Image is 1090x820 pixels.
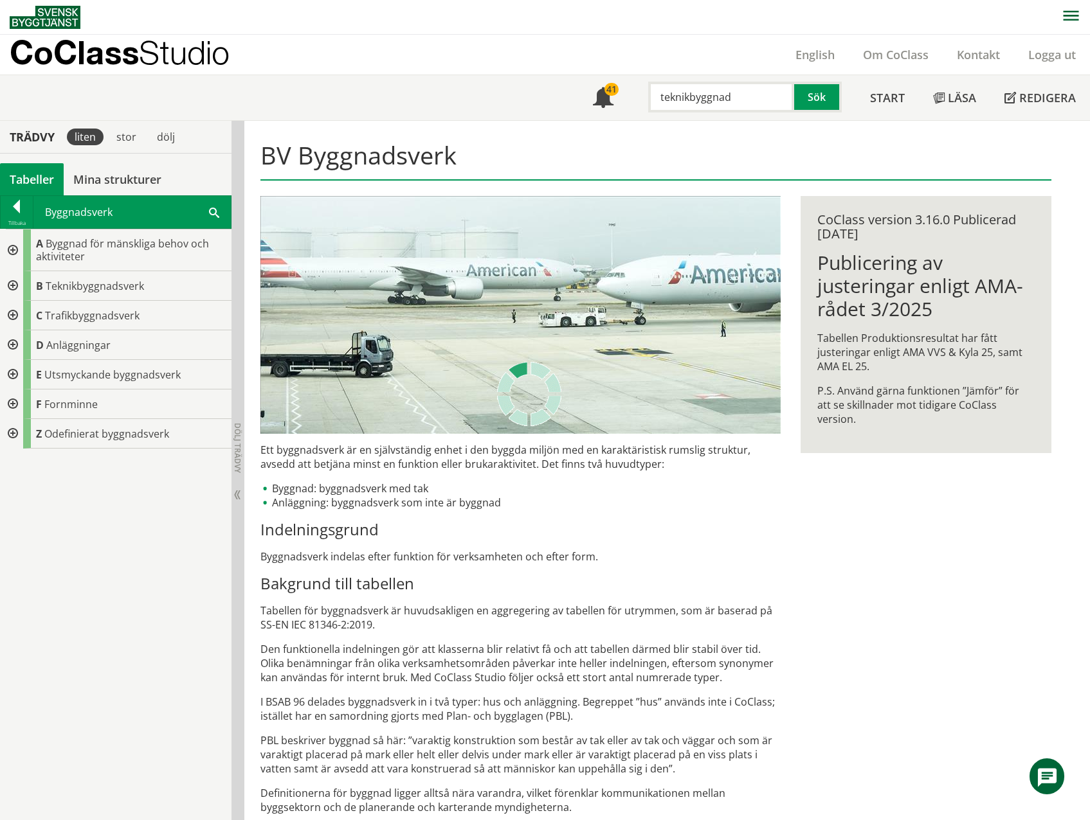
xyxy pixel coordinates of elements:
span: Fornminne [44,397,98,411]
p: Tabellen för byggnadsverk är huvudsakligen en aggregering av tabellen för utrymmen, som är basera... [260,603,781,632]
span: Byggnad för mänskliga behov och aktiviteter [36,236,209,263]
a: Logga ut [1014,47,1090,62]
div: Trädvy [3,130,62,144]
p: Den funktionella indelningen gör att klasserna blir relativt få och att tabellen därmed blir stab... [260,642,781,684]
a: Redigera [990,75,1090,120]
button: Sök [794,82,842,112]
span: Studio [139,33,230,71]
span: C [36,308,42,323]
span: D [36,338,44,352]
div: dölj [149,129,183,145]
p: I BSAB 96 delades byggnadsverk in i två typer: hus och anläggning. Begreppet ”hus” används inte i... [260,695,781,723]
span: Sök i tabellen [209,205,219,218]
span: Teknikbyggnadsverk [46,279,144,293]
img: flygplatsbana.jpg [260,196,781,434]
p: CoClass [10,45,230,60]
p: Definitionerna för byggnad ligger alltså nära varandra, vilket förenklar kommunikationen mellan b... [260,786,781,814]
p: Tabellen Produktionsresultat har fått justeringar enligt AMA VVS & Kyla 25, samt AMA EL 25. [817,331,1034,373]
a: CoClassStudio [10,35,257,75]
input: Sök [648,82,794,112]
div: 41 [604,83,619,96]
a: 41 [579,75,628,120]
a: Start [856,75,919,120]
span: A [36,236,43,251]
p: P.S. Använd gärna funktionen ”Jämför” för att se skillnader mot tidigare CoClass version. [817,384,1034,426]
a: English [781,47,849,62]
li: Byggnad: byggnadsverk med tak [260,481,781,495]
span: Odefinierat byggnadsverk [44,427,169,441]
li: Anläggning: byggnadsverk som inte är byggnad [260,495,781,510]
span: Anläggningar [46,338,111,352]
span: F [36,397,42,411]
div: stor [109,129,144,145]
img: Svensk Byggtjänst [10,6,80,29]
span: Notifikationer [593,89,613,109]
div: liten [67,129,104,145]
h1: Publicering av justeringar enligt AMA-rådet 3/2025 [817,251,1034,321]
h1: BV Byggnadsverk [260,141,1051,181]
span: Läsa [948,90,976,105]
a: Läsa [919,75,990,120]
h3: Bakgrund till tabellen [260,574,781,593]
a: Mina strukturer [64,163,171,195]
div: Byggnadsverk [33,196,231,228]
p: PBL beskriver byggnad så här: ”varaktig konstruktion som består av tak eller av tak och väggar oc... [260,733,781,776]
span: Trafikbyggnadsverk [45,308,140,323]
div: Tillbaka [1,218,33,228]
span: Dölj trädvy [232,423,243,473]
span: E [36,368,42,382]
a: Om CoClass [849,47,943,62]
a: Kontakt [943,47,1014,62]
span: Redigera [1019,90,1076,105]
h3: Indelningsgrund [260,520,781,539]
span: Z [36,427,42,441]
span: B [36,279,43,293]
div: CoClass version 3.16.0 Publicerad [DATE] [817,213,1034,241]
span: Start [870,90,905,105]
img: Laddar [497,362,561,426]
span: Utsmyckande byggnadsverk [44,368,181,382]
